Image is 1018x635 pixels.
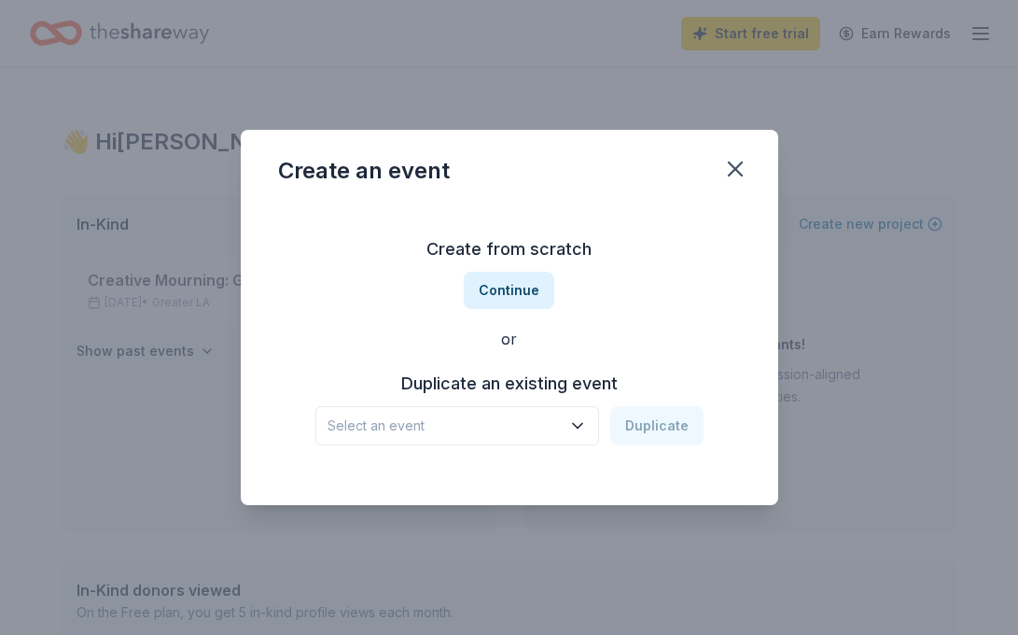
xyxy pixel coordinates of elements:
[278,328,741,350] div: or
[328,415,561,437] span: Select an event
[315,369,704,399] h3: Duplicate an existing event
[278,234,741,264] h3: Create from scratch
[464,272,554,309] button: Continue
[278,156,450,186] div: Create an event
[315,406,599,445] button: Select an event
